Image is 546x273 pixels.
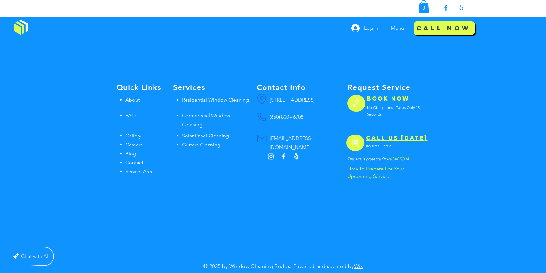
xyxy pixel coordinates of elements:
span: How To Prepare For Your Upcoming Service [347,166,404,179]
span: [STREET_ADDRESS] [270,97,315,103]
span: Quick Links [116,83,162,92]
span: reCAPTCHA [388,156,409,161]
span: This site is protected by [347,156,388,161]
p: Menu [388,20,407,36]
button: Edit [347,95,365,112]
div: Menu [386,20,411,36]
span: Contact [125,160,143,166]
text: 0 [422,5,425,11]
img: Facebook [280,153,288,160]
span: Request Service [347,83,411,92]
span: Log In [362,25,381,32]
button: Chat with AI, false, false [8,247,53,265]
a: Service Areas [125,169,156,175]
span: Services [173,83,206,92]
img: Facebook [442,4,450,12]
a: FAQ [125,112,136,119]
a: Call Now [414,21,475,36]
button: Phone [257,112,267,122]
a: Residential Window Cleaning [182,97,249,103]
span: Call Now [416,23,471,32]
a: Blog [125,151,136,157]
a: BOOK NOW [367,95,409,102]
a: Wix [354,263,363,269]
div: Chat with AI [21,252,48,261]
img: Yelp! [457,4,465,12]
button: Mail [257,134,267,143]
iframe: Wix Chat [428,71,546,273]
img: Window Cleaning Budds, Affordable window cleaning services near me in Los Angeles [14,20,28,35]
span: Contact Info [257,83,306,92]
ul: Social Bar [267,153,300,160]
a: (650) 800 - 6708 [270,114,303,120]
a: [EMAIL_ADDRESS][DOMAIN_NAME] [270,135,312,150]
a: Commercial Window Cleaning [182,112,230,128]
a: Gallery [125,133,141,139]
button: Log In [347,22,383,34]
ul: Social Bar [442,4,465,12]
a: Phone [346,135,364,151]
img: Instagram [267,153,275,160]
span: © 2035 by Window Cleaning Budds. Powered and secured by [203,263,363,269]
a: Solar Panel Cleaning [182,133,229,139]
span: Careers [125,142,143,148]
a: About [125,97,140,103]
span: No Obligations - Takes Only 15 Seconds [367,105,420,117]
nav: Site [386,20,411,36]
img: Yelp! [293,153,300,160]
a: Gutters Cleaning [182,142,220,148]
button: Location [257,93,267,104]
a: CALL US [DATE] [366,134,428,142]
span: (650) 800 - 6708 [366,143,391,148]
